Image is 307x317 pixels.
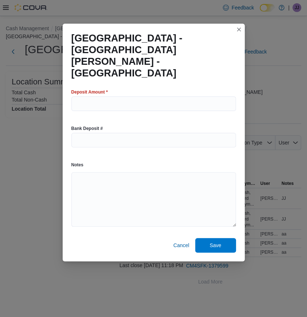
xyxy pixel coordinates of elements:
label: Bank Deposit # [71,126,103,131]
label: Notes [71,162,83,168]
span: Cancel [173,242,189,249]
button: Cancel [170,238,192,253]
label: Deposit Amount * [71,89,108,95]
button: Save [195,238,236,253]
span: Save [210,242,221,249]
button: Closes this modal window [235,25,243,34]
h1: [GEOGRAPHIC_DATA] - [GEOGRAPHIC_DATA][PERSON_NAME] - [GEOGRAPHIC_DATA] [71,32,230,79]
